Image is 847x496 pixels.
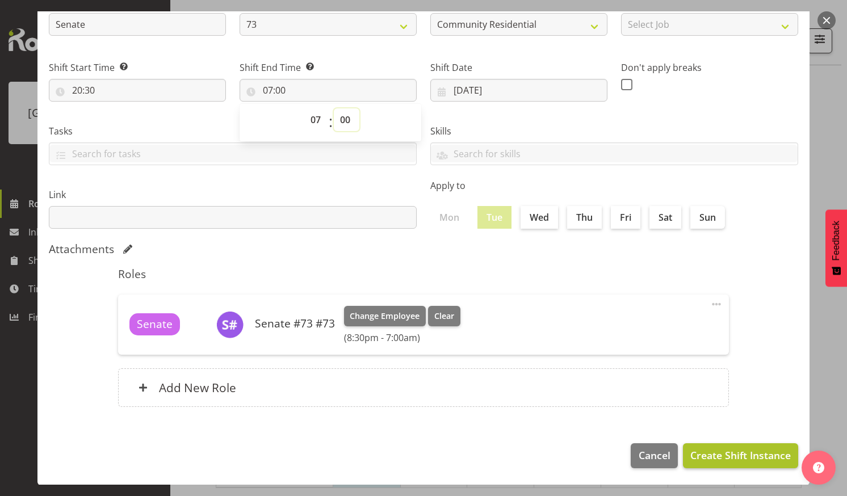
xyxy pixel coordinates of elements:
[690,448,791,463] span: Create Shift Instance
[611,206,640,229] label: Fri
[329,108,333,137] span: :
[649,206,681,229] label: Sat
[49,188,417,201] label: Link
[831,221,841,260] span: Feedback
[49,124,417,138] label: Tasks
[477,206,511,229] label: Tue
[49,61,226,74] label: Shift Start Time
[639,448,670,463] span: Cancel
[159,380,236,395] h6: Add New Role
[430,179,798,192] label: Apply to
[49,242,114,256] h5: Attachments
[434,310,454,322] span: Clear
[631,443,677,468] button: Cancel
[240,79,417,102] input: Click to select...
[49,13,226,36] input: Shift Instance Name
[430,79,607,102] input: Click to select...
[690,206,725,229] label: Sun
[430,124,798,138] label: Skills
[430,206,468,229] label: Mon
[430,61,607,74] label: Shift Date
[137,316,173,333] span: Senate
[344,306,426,326] button: Change Employee
[118,267,729,281] h5: Roles
[621,61,798,74] label: Don't apply breaks
[240,61,417,74] label: Shift End Time
[344,332,460,343] h6: (8:30pm - 7:00am)
[428,306,460,326] button: Clear
[567,206,602,229] label: Thu
[683,443,798,468] button: Create Shift Instance
[216,311,244,338] img: senate-73-agency3823.jpg
[49,79,226,102] input: Click to select...
[431,145,798,162] input: Search for skills
[350,310,420,322] span: Change Employee
[825,209,847,287] button: Feedback - Show survey
[813,462,824,473] img: help-xxl-2.png
[255,317,335,330] h6: Senate #73 #73
[521,206,558,229] label: Wed
[49,145,416,162] input: Search for tasks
